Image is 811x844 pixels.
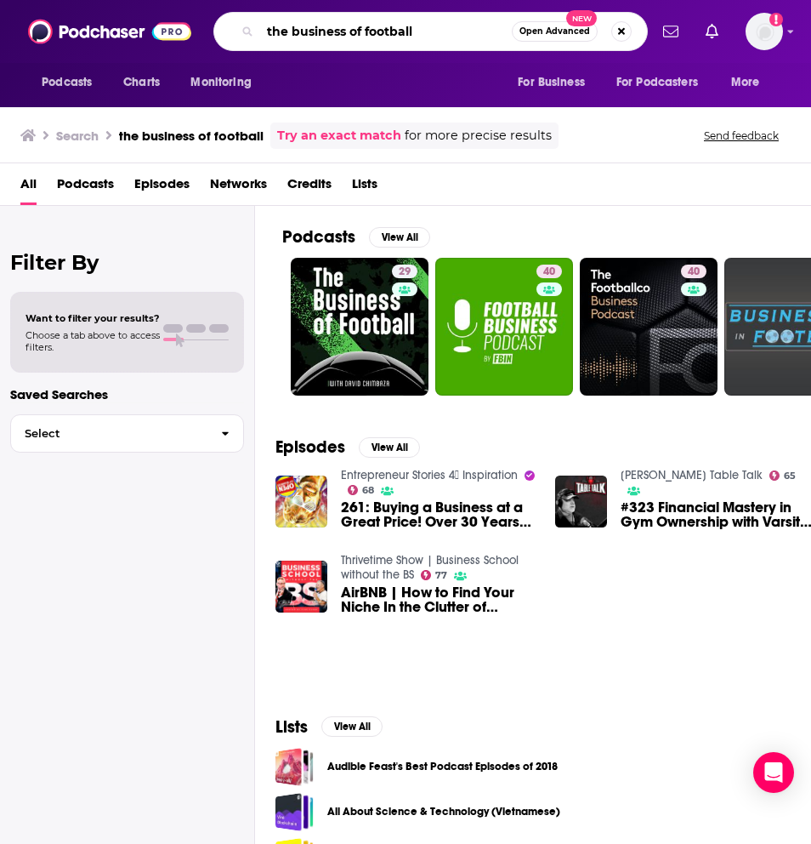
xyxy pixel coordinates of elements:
[327,802,560,821] a: All About Science & Technology (Vietnamese)
[134,170,190,205] a: Episodes
[369,227,430,248] button: View All
[277,126,401,145] a: Try an exact match
[190,71,251,94] span: Monitoring
[275,561,327,613] img: AirBNB | How to Find Your Niche In the Clutter of Commerce + Celebrating 7 Long-Time Clay Clark C...
[699,17,725,46] a: Show notifications dropdown
[341,500,535,529] span: 261: Buying a Business at a Great Price! Over 30 Years of Biz Buying & Selling - [PERSON_NAME] of...
[30,66,114,99] button: open menu
[42,71,92,94] span: Podcasts
[352,170,377,205] a: Lists
[769,470,797,481] a: 65
[348,485,375,495] a: 68
[719,66,781,99] button: open menu
[260,18,512,45] input: Search podcasts, credits, & more...
[57,170,114,205] a: Podcasts
[287,170,332,205] a: Credits
[536,265,562,278] a: 40
[210,170,267,205] a: Networks
[519,27,590,36] span: Open Advanced
[327,757,558,776] a: Audible Feast's Best Podcast Episodes of 2018
[399,264,411,281] span: 29
[543,264,555,281] span: 40
[746,13,783,50] button: Show profile menu
[341,585,535,614] a: AirBNB | How to Find Your Niche In the Clutter of Commerce + Celebrating 7 Long-Time Clay Clark C...
[656,17,685,46] a: Show notifications dropdown
[392,265,417,278] a: 29
[405,126,552,145] span: for more precise results
[119,128,264,144] h3: the business of football
[746,13,783,50] img: User Profile
[275,476,327,527] img: 261: Buying a Business at a Great Price! Over 30 Years of Biz Buying & Selling - Richard Parker o...
[621,468,763,482] a: Dave Tate's Table Talk
[275,436,345,458] h2: Episodes
[341,500,535,529] a: 261: Buying a Business at a Great Price! Over 30 Years of Biz Buying & Selling - Richard Parker o...
[26,329,160,353] span: Choose a tab above to access filters.
[275,748,314,786] a: Audible Feast's Best Podcast Episodes of 2018
[435,572,447,579] span: 77
[580,258,717,396] a: 40
[421,570,448,580] a: 77
[28,15,191,48] img: Podchaser - Follow, Share and Rate Podcasts
[275,793,314,831] a: All About Science & Technology (Vietnamese)
[20,170,37,205] a: All
[359,437,420,458] button: View All
[282,226,430,248] a: PodcastsView All
[688,264,700,281] span: 40
[275,716,308,738] h2: Lists
[179,66,273,99] button: open menu
[616,71,698,94] span: For Podcasters
[512,21,598,42] button: Open AdvancedNew
[435,258,573,396] a: 40
[518,71,585,94] span: For Business
[321,716,383,737] button: View All
[275,716,383,738] a: ListsView All
[753,752,794,793] div: Open Intercom Messenger
[784,472,796,480] span: 65
[282,226,355,248] h2: Podcasts
[769,13,783,26] svg: Add a profile image
[341,553,519,582] a: Thrivetime Show | Business School without the BS
[555,476,607,527] img: #323 Financial Mastery in Gym Ownership with Varsity House Founders | Joe Riggio + Dan Goodman, D...
[341,468,518,482] a: Entrepreneur Stories 4⃣ Inspiration
[112,66,170,99] a: Charts
[605,66,723,99] button: open menu
[11,428,207,439] span: Select
[566,10,597,26] span: New
[56,128,99,144] h3: Search
[681,265,706,278] a: 40
[746,13,783,50] span: Logged in as kkitamorn
[213,12,648,51] div: Search podcasts, credits, & more...
[362,487,374,494] span: 68
[506,66,606,99] button: open menu
[10,414,244,453] button: Select
[10,386,244,402] p: Saved Searches
[275,436,420,458] a: EpisodesView All
[26,312,160,324] span: Want to filter your results?
[123,71,160,94] span: Charts
[731,71,760,94] span: More
[10,250,244,275] h2: Filter By
[291,258,428,396] a: 29
[341,585,535,614] span: AirBNB | How to Find Your Niche In the Clutter of Commerce + Celebrating 7 Long-Time [PERSON_NAME...
[699,128,784,143] button: Send feedback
